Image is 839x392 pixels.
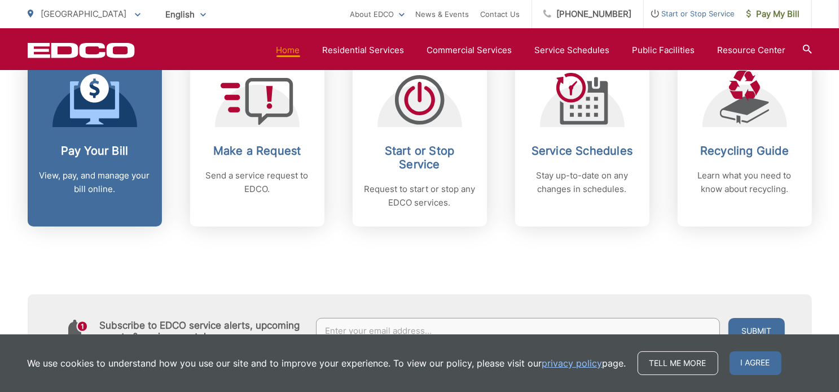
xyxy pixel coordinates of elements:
a: privacy policy [542,356,603,370]
a: Public Facilities [632,43,695,57]
p: View, pay, and manage your bill online. [39,169,151,196]
a: Contact Us [481,7,520,21]
p: Send a service request to EDCO. [201,169,313,196]
p: We use cookies to understand how you use our site and to improve your experience. To view our pol... [28,356,626,370]
a: Pay Your Bill View, pay, and manage your bill online. [28,54,162,227]
h2: Start or Stop Service [364,144,476,171]
a: Home [276,43,300,57]
h2: Make a Request [201,144,313,158]
a: Make a Request Send a service request to EDCO. [190,54,324,227]
a: Residential Services [323,43,405,57]
span: [GEOGRAPHIC_DATA] [41,8,127,19]
a: Resource Center [718,43,786,57]
p: Learn what you need to know about recycling. [689,169,801,196]
p: Request to start or stop any EDCO services. [364,182,476,210]
a: EDCD logo. Return to the homepage. [28,42,135,58]
span: I agree [730,351,781,375]
a: About EDCO [350,7,405,21]
span: English [157,5,214,24]
a: News & Events [416,7,469,21]
a: Tell me more [638,351,718,375]
a: Recycling Guide Learn what you need to know about recycling. [678,54,812,227]
h4: Subscribe to EDCO service alerts, upcoming events & environmental news: [100,320,305,342]
h2: Pay Your Bill [39,144,151,158]
input: Enter your email address... [316,318,720,344]
h2: Service Schedules [526,144,638,158]
a: Service Schedules Stay up-to-date on any changes in schedules. [515,54,649,227]
a: Commercial Services [427,43,512,57]
p: Stay up-to-date on any changes in schedules. [526,169,638,196]
span: Pay My Bill [746,7,800,21]
button: Submit [728,318,785,344]
h2: Recycling Guide [689,144,801,158]
a: Service Schedules [535,43,610,57]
